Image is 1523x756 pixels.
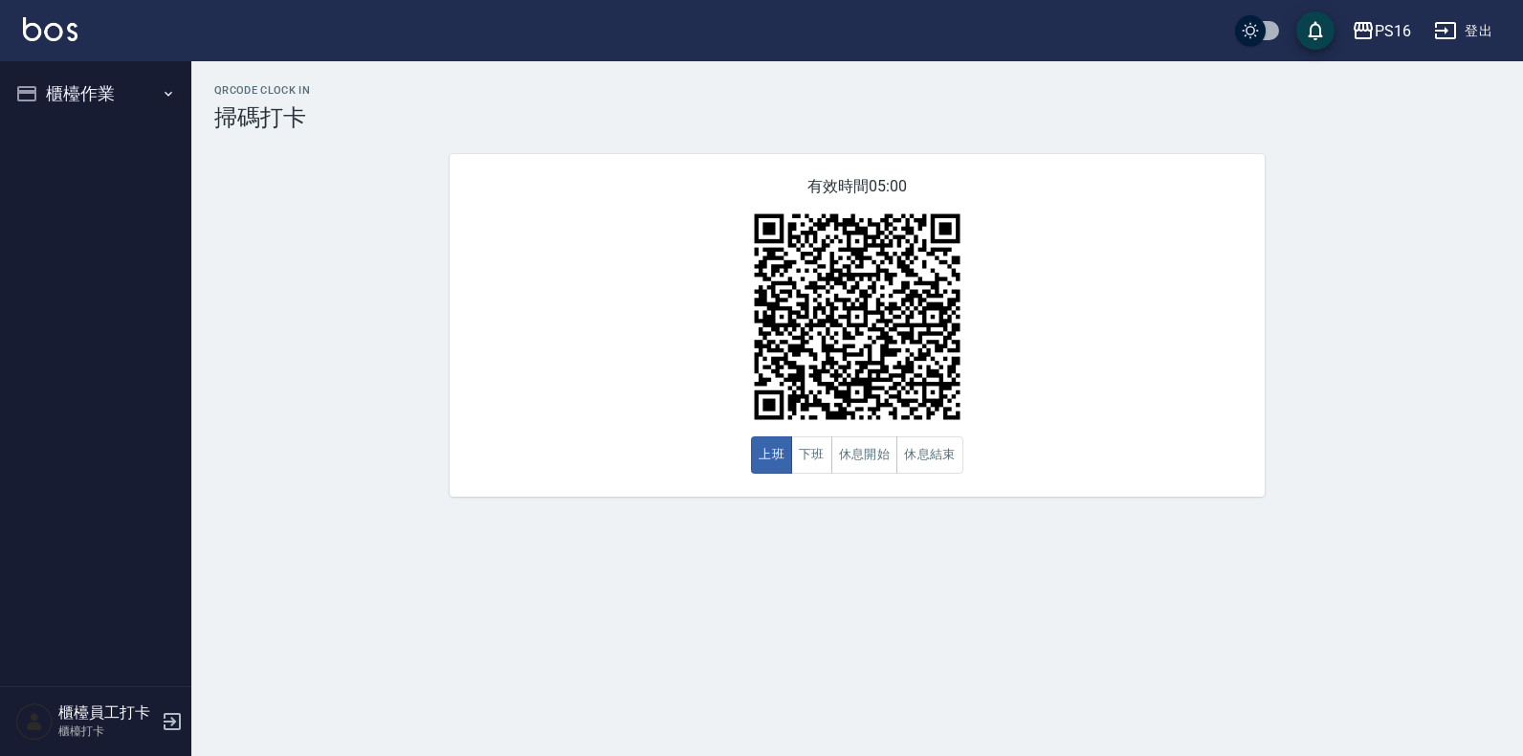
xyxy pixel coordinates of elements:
[8,69,184,119] button: 櫃檯作業
[214,104,1500,131] h3: 掃碼打卡
[450,154,1265,497] div: 有效時間 05:00
[751,436,792,474] button: 上班
[1296,11,1335,50] button: save
[896,436,963,474] button: 休息結束
[58,703,156,723] h5: 櫃檯員工打卡
[1344,11,1419,51] button: PS16
[1375,19,1411,43] div: PS16
[214,84,1500,97] h2: QRcode Clock In
[791,436,832,474] button: 下班
[15,702,54,741] img: Person
[23,17,77,41] img: Logo
[58,723,156,740] p: 櫃檯打卡
[1426,13,1500,49] button: 登出
[831,436,898,474] button: 休息開始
